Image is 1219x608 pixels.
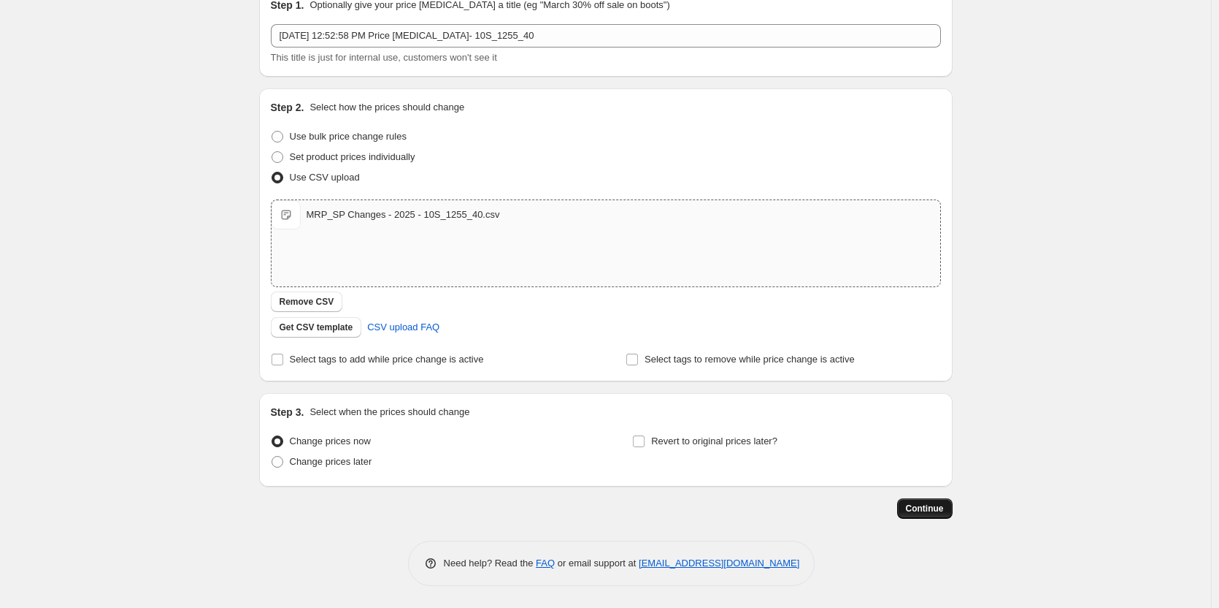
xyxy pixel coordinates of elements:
h2: Step 3. [271,405,304,419]
span: Need help? Read the [444,558,537,569]
span: Revert to original prices later? [651,436,777,446]
span: Use bulk price change rules [290,131,407,142]
p: Select how the prices should change [309,100,464,115]
div: MRP_SP Changes - 2025 - 10S_1255_40.csv [307,208,500,222]
span: Continue [906,503,944,514]
span: Use CSV upload [290,172,360,183]
span: CSV upload FAQ [367,320,439,335]
span: Get CSV template [280,322,353,333]
a: [EMAIL_ADDRESS][DOMAIN_NAME] [639,558,799,569]
span: Change prices later [290,456,372,467]
h2: Step 2. [271,100,304,115]
span: or email support at [555,558,639,569]
button: Continue [897,498,953,519]
span: Select tags to remove while price change is active [645,354,855,365]
span: Set product prices individually [290,151,415,162]
span: Change prices now [290,436,371,446]
span: This title is just for internal use, customers won't see it [271,52,497,63]
span: Select tags to add while price change is active [290,354,484,365]
button: Get CSV template [271,317,362,338]
button: Remove CSV [271,292,343,312]
p: Select when the prices should change [309,405,469,419]
a: CSV upload FAQ [358,316,448,339]
a: FAQ [536,558,555,569]
input: 30% off holiday sale [271,24,941,47]
span: Remove CSV [280,296,334,308]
